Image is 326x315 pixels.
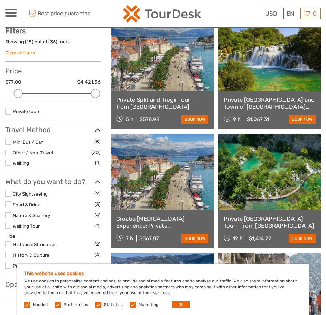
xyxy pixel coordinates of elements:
[181,234,208,243] a: book now
[224,215,316,229] a: Private [GEOGRAPHIC_DATA] Tour - from [GEOGRAPHIC_DATA]
[13,160,29,166] a: Walking
[91,148,101,156] span: (30)
[5,79,21,86] label: $77.00
[5,178,101,186] h3: What do you want to do?
[77,79,101,86] label: $4,421.56
[126,116,133,123] span: 5 h
[13,191,48,197] a: City Sightseeing
[116,96,208,110] a: Private Split and Trogir Tour - from [GEOGRAPHIC_DATA]
[283,8,297,19] div: EN
[64,302,88,308] label: Preferences
[94,138,101,146] span: (5)
[233,116,241,123] span: 9 h
[94,222,101,230] span: (2)
[104,302,123,308] label: Statistics
[5,233,15,239] a: Hide
[13,202,40,207] a: Food & Drink
[5,27,26,35] strong: Filters
[139,302,158,308] label: Marketing
[80,11,88,19] button: Open LiveChat chat widget
[50,38,56,45] label: 36
[13,213,50,218] a: Nature & Scenery
[13,150,53,155] a: Other / Non-Travel
[181,115,208,124] a: book now
[289,234,316,243] a: book now
[27,38,32,45] label: 18
[10,12,78,18] p: We're away right now. Please check back later!
[139,235,159,242] div: $867.87
[140,116,160,123] div: $578.98
[13,252,49,258] a: History & Culture
[289,115,316,124] a: book now
[27,8,91,19] span: Best price guarantee
[249,235,271,242] div: $1,414.22
[172,301,190,308] button: OK
[13,139,43,145] a: Mini Bus / Car
[24,271,302,277] h5: This website uses cookies
[95,251,101,259] span: (4)
[33,302,48,308] label: Needed
[94,200,101,208] span: (3)
[5,50,35,55] a: Clear all filters
[224,96,316,110] a: Private [GEOGRAPHIC_DATA] and Town of [GEOGRAPHIC_DATA] Tour - from [GEOGRAPHIC_DATA]
[13,263,53,269] a: Private & Exclusive
[17,264,309,315] div: We use cookies to personalise content and ads, to provide social media features and to analyse ou...
[123,5,201,22] img: 2254-3441b4b5-4e5f-4d00-b396-31f1d84a6ebf_logo_small.png
[5,67,101,75] h3: Price
[94,240,101,248] span: (2)
[5,280,101,289] h3: Operators
[312,10,318,17] span: 0
[116,215,208,229] a: Croatia [MEDICAL_DATA] Experience: Private [PERSON_NAME] and [PERSON_NAME] - from [GEOGRAPHIC_DATA]
[13,109,40,114] a: Private tours
[265,10,277,17] span: USD
[95,262,101,270] span: (4)
[5,38,101,49] div: Showing ( ) out of ( ) tours
[13,223,40,229] a: Walking Tour
[13,242,57,247] a: Historical Structures
[126,235,133,242] span: 7 h
[94,190,101,198] span: (2)
[233,235,243,242] span: 12 h
[95,211,101,219] span: (4)
[5,126,101,134] h3: Travel Method
[247,116,269,123] div: $1,067.31
[95,159,101,167] span: (1)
